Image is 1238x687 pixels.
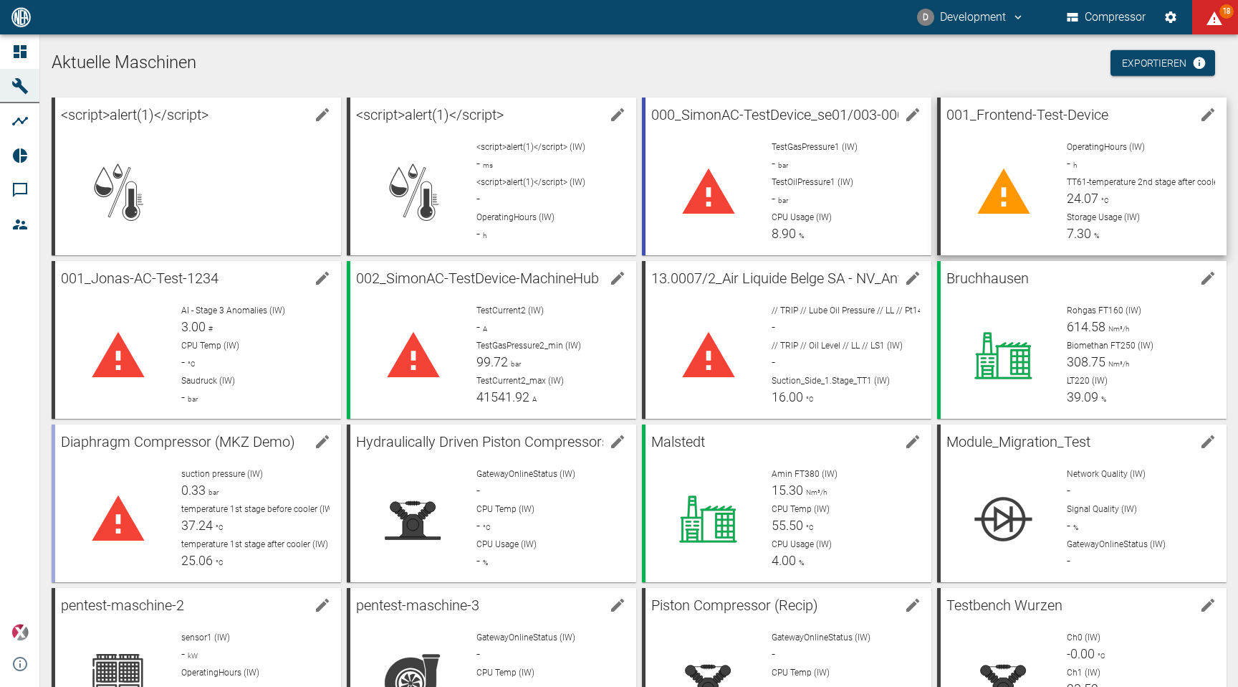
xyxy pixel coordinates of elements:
span: 41541.92 [476,389,529,404]
span: CPU Temp (IW) [476,668,534,678]
span: 001_Jonas-AC-Test-1234 [61,270,219,287]
a: <script>alert(1)</script>edit machine [52,98,341,255]
span: Suction_Side_1.Stage_TT1 (IW) [772,376,890,386]
span: TestGasPressure2_min (IW) [476,341,581,351]
span: GatewayOnlineStatus (IW) [476,469,575,479]
span: GatewayOnlineStatus (IW) [1067,539,1166,549]
a: 002_SimonAC-TestDevice-MachineHubedit machineTestCurrent2 (IW)-ATestGasPressure2_min (IW)99.72bar... [347,261,636,419]
a: Diaphragm Compressor (MKZ Demo)edit machinesuction pressure (IW)0.33bartemperature 1st stage befo... [52,425,341,582]
span: 308.75 [1067,354,1105,369]
span: °C [803,523,814,531]
a: 001_Jonas-AC-Test-1234edit machineAI - Stage 3 Anomalies (IW)3.00#CPU Temp (IW)-°CSaudruck (IW)-bar [52,261,341,419]
span: - [476,319,480,334]
span: - [772,354,775,369]
span: 614.58 [1067,319,1105,334]
button: edit machine [898,427,927,456]
span: - [476,156,480,171]
span: Ch1 (IW) [1067,668,1100,678]
span: 99.72 [476,354,508,369]
span: TestGasPressure1 (IW) [772,142,858,152]
button: edit machine [603,427,632,456]
span: - [772,646,775,661]
a: 13.0007/2_Air Liquide Belge SA - NV_Antwerpen-[GEOGRAPHIC_DATA] (BE)edit machine// TRIP // Lube O... [642,261,931,419]
span: °C [213,523,224,531]
span: LT220 (IW) [1067,376,1108,386]
span: - [476,226,480,241]
button: edit machine [603,591,632,620]
span: - [1067,156,1070,171]
span: - [1067,553,1070,568]
span: bar [775,196,788,204]
svg: Jetzt mit HF Export [1192,56,1206,70]
span: 001_Frontend-Test-Device [946,106,1108,123]
span: Testbench Wurzen [946,597,1062,614]
span: Piston Compressor (Recip) [651,597,818,614]
span: # [206,325,213,333]
button: edit machine [308,264,337,293]
span: Hydraulically Driven Piston Compressors (TKH) [356,433,650,450]
a: Exportieren [1110,50,1215,77]
span: Nm³/h [1105,360,1129,368]
span: - [181,389,185,404]
button: Einstellungen [1158,4,1184,30]
button: Compressor [1064,4,1149,30]
span: - [772,191,775,206]
span: 55.50 [772,518,803,533]
span: // TRIP // Oil Level // LL // LS1 (IW) [772,341,903,351]
span: 18 [1219,4,1234,19]
span: 000_SimonAC-TestDevice_se01/003-0002 [651,106,913,123]
span: AI - Stage 3 Anomalies (IW) [181,305,285,316]
button: edit machine [308,100,337,129]
span: Amin FT380 (IW) [772,469,838,479]
span: A [480,325,487,333]
span: Storage Usage (IW) [1067,212,1140,222]
h1: Aktuelle Maschinen [52,52,1227,75]
button: edit machine [898,264,927,293]
span: 7.30 [1067,226,1091,241]
span: pentest-maschine-2 [61,597,184,614]
span: TestCurrent2 (IW) [476,305,544,316]
button: dev@neaxplore.com [915,4,1027,30]
button: edit machine [308,427,337,456]
span: ms [480,161,493,169]
span: bar [508,360,521,368]
span: - [476,518,480,533]
span: 37.24 [181,518,213,533]
span: 13.0007/2_Air Liquide Belge SA - NV_Antwerpen-[GEOGRAPHIC_DATA] (BE) [651,270,1116,287]
span: OperatingHours (IW) [181,668,259,678]
span: <script>alert(1)</script> (IW) [476,177,585,187]
span: % [1070,523,1078,531]
span: TestCurrent2_max (IW) [476,376,564,386]
span: °C [1098,196,1109,204]
span: - [181,354,185,369]
span: - [1067,483,1070,498]
span: suction pressure (IW) [181,469,263,479]
span: h [1070,161,1077,169]
span: - [476,646,480,661]
span: - [772,319,775,334]
span: // TRIP // Lube Oil Pressure // LL // Pt14 (IW) [772,305,941,316]
span: Network Quality (IW) [1067,469,1146,479]
span: GatewayOnlineStatus (IW) [476,632,575,643]
span: 3.00 [181,319,206,334]
span: CPU Usage (IW) [772,539,832,549]
a: Hydraulically Driven Piston Compressors (TKH)edit machineGatewayOnlineStatus (IW)-CPU Temp (IW)-°... [347,425,636,582]
span: OperatingHours (IW) [476,212,555,222]
span: 4.00 [772,553,796,568]
span: - [181,646,185,661]
span: °C [1095,652,1105,660]
span: kW [185,652,198,660]
span: % [796,559,804,567]
span: Nm³/h [803,488,827,496]
span: 24.07 [1067,191,1098,206]
span: Ch0 (IW) [1067,632,1100,643]
span: Rohgas FT160 (IW) [1067,305,1141,316]
span: sensor1 (IW) [181,632,230,643]
span: - [476,483,480,498]
span: Malstedt [651,433,705,450]
span: °C [185,360,196,368]
span: °C [480,523,491,531]
span: Saudruck (IW) [181,376,235,386]
span: % [1098,395,1106,403]
span: h [480,232,486,240]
